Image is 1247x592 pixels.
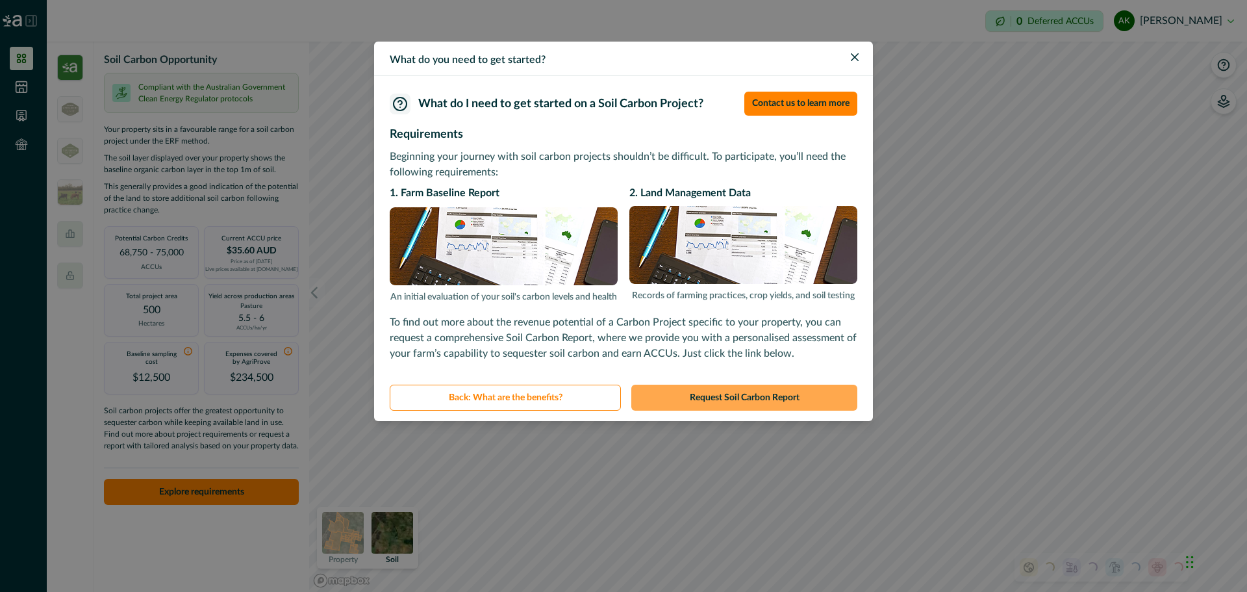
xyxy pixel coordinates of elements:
p: Beginning your journey with soil carbon projects shouldn’t be difficult. To participate, you’ll n... [390,149,857,180]
p: 1. Farm Baseline Report [390,185,499,201]
p: 2. Land Management Data [629,185,751,201]
button: Back: What are the benefits? [390,385,621,411]
p: Records of farming practices, crop yields, and soil testing [629,289,857,303]
img: lyne_carbon_project [629,206,857,284]
iframe: Chat Widget [1182,530,1247,592]
header: What do you need to get started? [374,42,873,76]
img: watson_carbon_project [390,207,618,285]
p: To find out more about the revenue potential of a Carbon Project specific to your property, you c... [390,315,857,361]
div: Drag [1186,543,1194,582]
button: Close [844,47,865,68]
p: Requirements [390,126,463,144]
button: Request Soil Carbon Report [631,385,857,411]
p: An initial evaluation of your soil's carbon levels and health [390,290,618,304]
button: Contact us to learn more [744,92,857,116]
h3: What do I need to get started on a Soil Carbon Project? [418,98,703,110]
